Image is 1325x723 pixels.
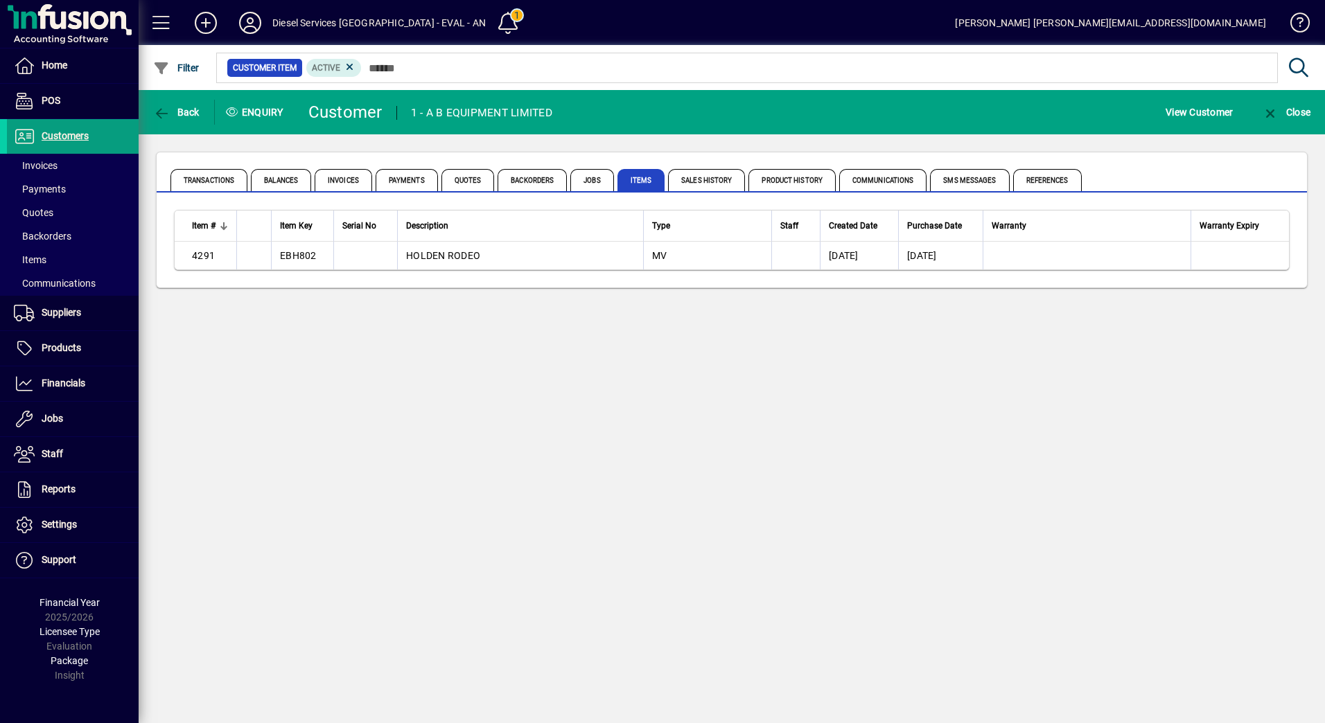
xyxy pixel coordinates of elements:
[7,366,139,401] a: Financials
[42,413,63,424] span: Jobs
[7,84,139,118] a: POS
[7,177,139,201] a: Payments
[192,218,216,233] span: Item #
[406,218,635,233] div: Description
[7,437,139,472] a: Staff
[668,169,745,191] span: Sales History
[7,508,139,542] a: Settings
[42,519,77,530] span: Settings
[150,100,203,125] button: Back
[570,169,613,191] span: Jobs
[42,554,76,565] span: Support
[192,250,215,261] span: 4291
[820,242,898,269] td: [DATE]
[7,331,139,366] a: Products
[748,169,836,191] span: Product History
[7,543,139,578] a: Support
[7,472,139,507] a: Reports
[14,278,96,289] span: Communications
[780,218,811,233] div: Staff
[280,218,325,233] div: Item Key
[42,448,63,459] span: Staff
[7,48,139,83] a: Home
[992,218,1182,233] div: Warranty
[898,242,983,269] td: [DATE]
[312,63,340,73] span: Active
[51,655,88,666] span: Package
[42,95,60,106] span: POS
[14,184,66,195] span: Payments
[42,483,76,494] span: Reports
[839,169,927,191] span: Communications
[42,130,89,141] span: Customers
[1200,218,1259,233] span: Warranty Expiry
[1280,3,1308,48] a: Knowledge Base
[7,224,139,248] a: Backorders
[7,402,139,436] a: Jobs
[780,218,798,233] span: Staff
[42,60,67,71] span: Home
[228,10,272,35] button: Profile
[150,55,203,80] button: Filter
[7,296,139,330] a: Suppliers
[1247,100,1325,125] app-page-header-button: Close enquiry
[1166,101,1233,123] span: View Customer
[406,250,480,261] span: HOLDEN RODEO
[251,169,311,191] span: Balances
[1162,100,1236,125] button: View Customer
[215,101,298,123] div: Enquiry
[342,218,389,233] div: Serial No
[192,218,228,233] div: Item #
[1258,100,1314,125] button: Close
[40,597,100,608] span: Financial Year
[652,250,667,261] span: MV
[14,231,71,242] span: Backorders
[153,107,200,118] span: Back
[233,61,297,75] span: Customer Item
[955,12,1266,34] div: [PERSON_NAME] [PERSON_NAME][EMAIL_ADDRESS][DOMAIN_NAME]
[7,271,139,295] a: Communications
[7,154,139,177] a: Invoices
[14,254,46,265] span: Items
[411,102,552,124] div: 1 - A B EQUIPMENT LIMITED
[652,218,670,233] span: Type
[272,12,486,34] div: Diesel Services [GEOGRAPHIC_DATA] - EVAL - AN
[7,201,139,224] a: Quotes
[907,218,974,233] div: Purchase Date
[7,248,139,271] a: Items
[1200,218,1272,233] div: Warranty Expiry
[153,62,200,73] span: Filter
[280,250,317,261] span: EBH802
[406,218,448,233] span: Description
[376,169,438,191] span: Payments
[930,169,1009,191] span: SMS Messages
[907,218,962,233] span: Purchase Date
[14,207,53,218] span: Quotes
[1262,107,1310,118] span: Close
[42,342,81,353] span: Products
[139,100,215,125] app-page-header-button: Back
[306,59,362,77] mat-chip: Activation Status: Active
[617,169,665,191] span: Items
[1013,169,1082,191] span: References
[829,218,877,233] span: Created Date
[14,160,58,171] span: Invoices
[342,218,376,233] span: Serial No
[170,169,247,191] span: Transactions
[184,10,228,35] button: Add
[992,218,1026,233] span: Warranty
[829,218,890,233] div: Created Date
[315,169,372,191] span: Invoices
[42,377,85,389] span: Financials
[498,169,567,191] span: Backorders
[652,218,763,233] div: Type
[40,626,100,637] span: Licensee Type
[441,169,495,191] span: Quotes
[280,218,313,233] span: Item Key
[42,307,81,318] span: Suppliers
[308,101,383,123] div: Customer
